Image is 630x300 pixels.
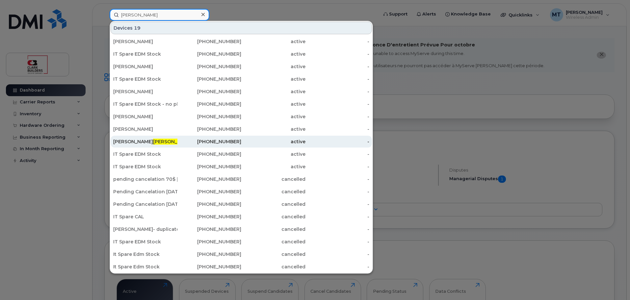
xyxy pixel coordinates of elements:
[241,238,305,245] div: cancelled
[113,51,177,57] div: IT Spare EDM Stock
[177,238,242,245] div: [PHONE_NUMBER]
[111,148,372,160] a: IT Spare EDM Stock[PHONE_NUMBER]active-
[305,151,370,157] div: -
[305,51,370,57] div: -
[305,88,370,95] div: -
[241,226,305,232] div: cancelled
[111,73,372,85] a: IT Spare EDM Stock[PHONE_NUMBER]active-
[305,126,370,132] div: -
[241,213,305,220] div: cancelled
[113,76,177,82] div: IT Spare EDM Stock
[177,163,242,170] div: [PHONE_NUMBER]
[177,113,242,120] div: [PHONE_NUMBER]
[601,271,625,295] iframe: Messenger Launcher
[177,151,242,157] div: [PHONE_NUMBER]
[241,188,305,195] div: cancelled
[113,163,177,170] div: IT Spare EDM Stock
[177,101,242,107] div: [PHONE_NUMBER]
[113,63,177,70] div: [PERSON_NAME]
[113,88,177,95] div: [PERSON_NAME]
[177,176,242,182] div: [PHONE_NUMBER]
[177,263,242,270] div: [PHONE_NUMBER]
[305,226,370,232] div: -
[241,163,305,170] div: active
[177,38,242,45] div: [PHONE_NUMBER]
[305,163,370,170] div: -
[111,86,372,97] a: [PERSON_NAME][PHONE_NUMBER]active-
[305,63,370,70] div: -
[153,139,193,145] span: [PERSON_NAME]
[177,63,242,70] div: [PHONE_NUMBER]
[241,51,305,57] div: active
[177,213,242,220] div: [PHONE_NUMBER]
[241,138,305,145] div: active
[111,261,372,273] a: It Spare Edm Stock[PHONE_NUMBER]cancelled-
[113,151,177,157] div: IT Spare EDM Stock
[241,88,305,95] div: active
[177,51,242,57] div: [PHONE_NUMBER]
[111,186,372,198] a: Pending Cancelation [DATE] 0$ - [PERSON_NAME][PHONE_NUMBER]cancelled-
[241,101,305,107] div: active
[305,101,370,107] div: -
[111,98,372,110] a: IT Spare EDM Stock - no phone[PHONE_NUMBER]active-
[305,176,370,182] div: -
[111,61,372,72] a: [PERSON_NAME][PHONE_NUMBER]active-
[113,251,177,258] div: It Spare Edm Stock
[113,238,177,245] div: IT Spare EDM Stock
[305,113,370,120] div: -
[241,263,305,270] div: cancelled
[305,251,370,258] div: -
[111,48,372,60] a: IT Spare EDM Stock[PHONE_NUMBER]active-
[113,226,177,232] div: [PERSON_NAME]- duplicate
[113,176,177,182] div: pending cancelation 70$ [DATE] IT Spare EDM Stock
[113,138,177,145] div: [PERSON_NAME]
[241,151,305,157] div: active
[111,111,372,123] a: [PERSON_NAME][PHONE_NUMBER]active-
[113,113,177,120] div: [PERSON_NAME]
[111,36,372,47] a: [PERSON_NAME][PHONE_NUMBER]active-
[111,236,372,248] a: IT Spare EDM Stock[PHONE_NUMBER]cancelled-
[111,198,372,210] a: Pending Cancelation [DATE][PHONE_NUMBER]cancelled-
[113,213,177,220] div: IT Spare CAL
[111,136,372,148] a: [PERSON_NAME][PERSON_NAME][PHONE_NUMBER]active-
[113,188,177,195] div: Pending Cancelation [DATE] 0$ - [PERSON_NAME]
[305,188,370,195] div: -
[177,226,242,232] div: [PHONE_NUMBER]
[305,263,370,270] div: -
[177,88,242,95] div: [PHONE_NUMBER]
[241,201,305,207] div: cancelled
[134,25,141,31] span: 19
[305,201,370,207] div: -
[177,138,242,145] div: [PHONE_NUMBER]
[177,201,242,207] div: [PHONE_NUMBER]
[241,176,305,182] div: cancelled
[113,101,177,107] div: IT Spare EDM Stock - no phone
[111,211,372,223] a: IT Spare CAL[PHONE_NUMBER]cancelled-
[241,126,305,132] div: active
[241,63,305,70] div: active
[177,76,242,82] div: [PHONE_NUMBER]
[177,251,242,258] div: [PHONE_NUMBER]
[241,76,305,82] div: active
[111,161,372,173] a: IT Spare EDM Stock[PHONE_NUMBER]active-
[241,38,305,45] div: active
[113,38,177,45] div: [PERSON_NAME]
[111,248,372,260] a: It Spare Edm Stock[PHONE_NUMBER]cancelled-
[111,173,372,185] a: pending cancelation 70$ [DATE] IT Spare EDM Stock[PHONE_NUMBER]cancelled-
[111,22,372,34] div: Devices
[177,188,242,195] div: [PHONE_NUMBER]
[177,126,242,132] div: [PHONE_NUMBER]
[241,113,305,120] div: active
[305,213,370,220] div: -
[241,251,305,258] div: cancelled
[113,263,177,270] div: It Spare Edm Stock
[111,223,372,235] a: [PERSON_NAME]- duplicate[PHONE_NUMBER]cancelled-
[305,238,370,245] div: -
[305,76,370,82] div: -
[113,126,177,132] div: [PERSON_NAME]
[113,201,177,207] div: Pending Cancelation [DATE]
[111,123,372,135] a: [PERSON_NAME][PHONE_NUMBER]active-
[305,38,370,45] div: -
[305,138,370,145] div: -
